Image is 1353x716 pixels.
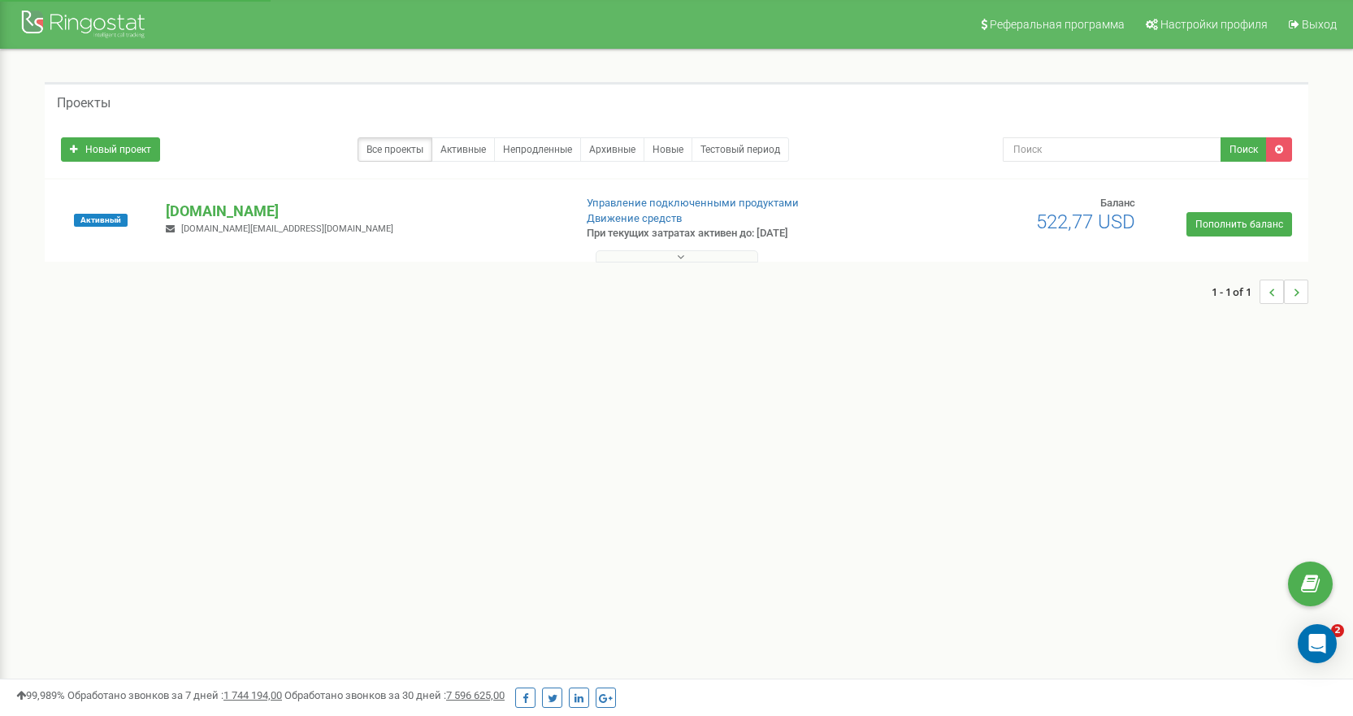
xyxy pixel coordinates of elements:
[580,137,644,162] a: Архивные
[587,226,876,241] p: При текущих затратах активен до: [DATE]
[587,197,799,209] a: Управление подключенными продуктами
[446,689,505,701] u: 7 596 625,00
[1221,137,1267,162] button: Поиск
[74,214,128,227] span: Активный
[223,689,282,701] u: 1 744 194,00
[587,212,682,224] a: Движение средств
[1302,18,1337,31] span: Выход
[181,223,393,234] span: [DOMAIN_NAME][EMAIL_ADDRESS][DOMAIN_NAME]
[1036,210,1135,233] span: 522,77 USD
[692,137,789,162] a: Тестовый период
[57,96,111,111] h5: Проекты
[1160,18,1268,31] span: Настройки профиля
[431,137,495,162] a: Активные
[644,137,692,162] a: Новые
[358,137,432,162] a: Все проекты
[67,689,282,701] span: Обработано звонков за 7 дней :
[494,137,581,162] a: Непродленные
[1212,280,1260,304] span: 1 - 1 of 1
[990,18,1125,31] span: Реферальная программа
[1100,197,1135,209] span: Баланс
[1003,137,1221,162] input: Поиск
[166,201,560,222] p: [DOMAIN_NAME]
[1212,263,1308,320] nav: ...
[284,689,505,701] span: Обработано звонков за 30 дней :
[1298,624,1337,663] div: Open Intercom Messenger
[1186,212,1292,236] a: Пополнить баланс
[1331,624,1344,637] span: 2
[16,689,65,701] span: 99,989%
[61,137,160,162] a: Новый проект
